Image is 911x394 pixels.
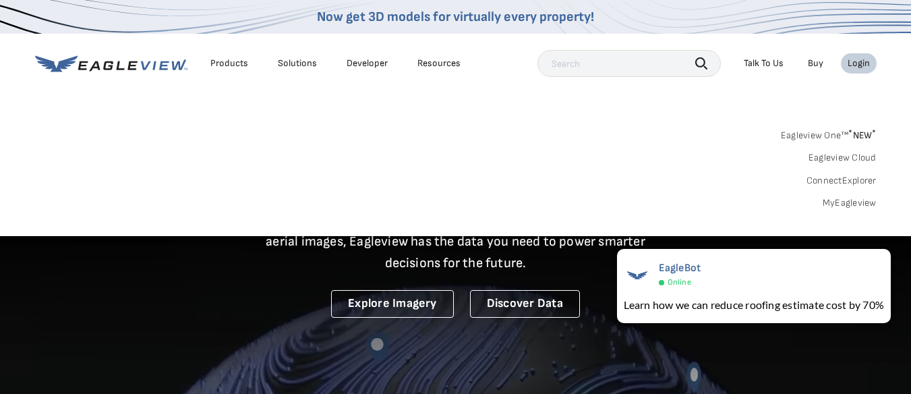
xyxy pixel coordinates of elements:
a: Buy [808,57,823,69]
a: Eagleview Cloud [809,152,877,164]
div: Login [848,57,870,69]
input: Search [537,50,721,77]
span: NEW [848,130,876,141]
a: Eagleview One™*NEW* [781,125,877,141]
div: Learn how we can reduce roofing estimate cost by 70% [624,297,884,313]
a: ConnectExplorer [806,175,877,187]
span: Online [668,277,691,287]
a: Explore Imagery [331,290,454,318]
div: Talk To Us [744,57,784,69]
p: A new era starts here. Built on more than 3.5 billion high-resolution aerial images, Eagleview ha... [249,209,662,274]
a: Now get 3D models for virtually every property! [317,9,594,25]
div: Products [210,57,248,69]
a: Developer [347,57,388,69]
div: Resources [417,57,461,69]
a: MyEagleview [823,197,877,209]
div: Solutions [278,57,317,69]
a: Discover Data [470,290,580,318]
img: EagleBot [624,262,651,289]
span: EagleBot [659,262,701,275]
